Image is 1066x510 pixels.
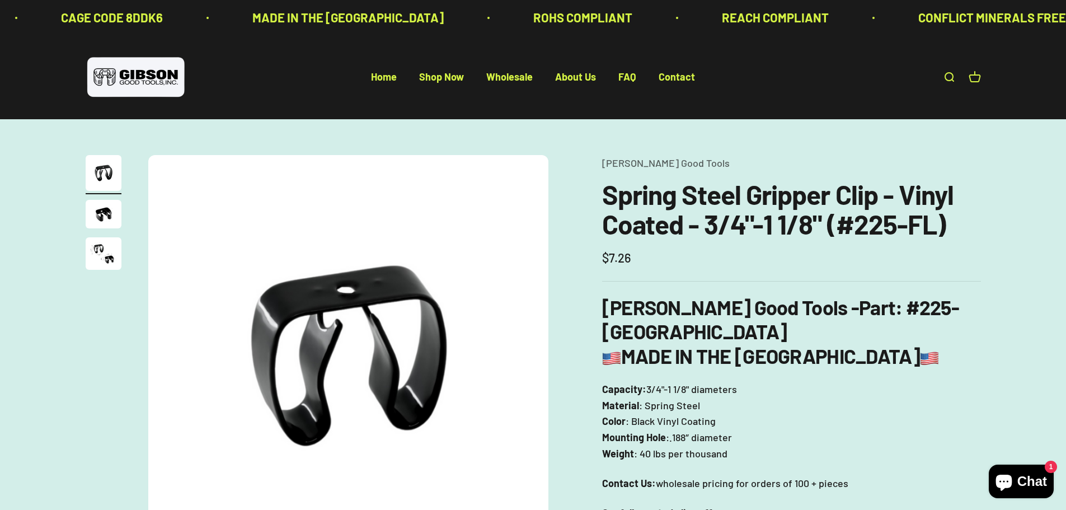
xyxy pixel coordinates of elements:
[602,431,666,443] strong: Mounting Hole
[618,71,636,83] a: FAQ
[602,477,656,489] strong: Contact Us:
[669,429,732,446] span: .188″ diameter
[602,157,730,169] a: [PERSON_NAME] Good Tools
[602,180,981,239] h1: Spring Steel Gripper Clip - Vinyl Coated - 3/4"-1 1/8" (#225-FL)
[248,8,440,27] p: MADE IN THE [GEOGRAPHIC_DATA]
[86,237,121,273] button: Go to item 3
[602,399,639,411] strong: Material
[86,237,121,270] img: close up of a spring steel gripper clip, tool clip, durable, secure holding, Excellent corrosion ...
[602,295,895,319] b: [PERSON_NAME] Good Tools -
[555,71,596,83] a: About Us
[602,381,981,462] p: 3/4"-1 1/8" diameters
[602,475,981,492] p: wholesale pricing for orders of 100 + pieces
[86,200,121,232] button: Go to item 2
[57,8,159,27] p: CAGE CODE 8DDK6
[718,8,825,27] p: REACH COMPLIANT
[602,248,631,268] sale-price: $7.26
[602,415,626,427] strong: Color
[371,71,397,83] a: Home
[86,155,121,194] button: Go to item 1
[659,71,695,83] a: Contact
[602,383,646,395] strong: Capacity:
[626,413,716,429] span: : Black Vinyl Coating
[602,447,634,460] strong: Weight
[639,397,700,414] span: : Spring Steel
[602,344,939,368] b: MADE IN THE [GEOGRAPHIC_DATA]
[419,71,464,83] a: Shop Now
[634,446,727,462] span: : 40 lbs per thousand
[985,465,1057,501] inbox-online-store-chat: Shopify online store chat
[529,8,628,27] p: ROHS COMPLIANT
[666,429,669,446] span: :
[859,295,895,319] span: Part
[486,71,533,83] a: Wholesale
[602,295,959,343] strong: : #225-[GEOGRAPHIC_DATA]
[914,8,1062,27] p: CONFLICT MINERALS FREE
[86,155,121,191] img: Gripper clip, made & shipped from the USA!
[86,200,121,228] img: close up of a spring steel gripper clip, tool clip, durable, secure holding, Excellent corrosion ...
